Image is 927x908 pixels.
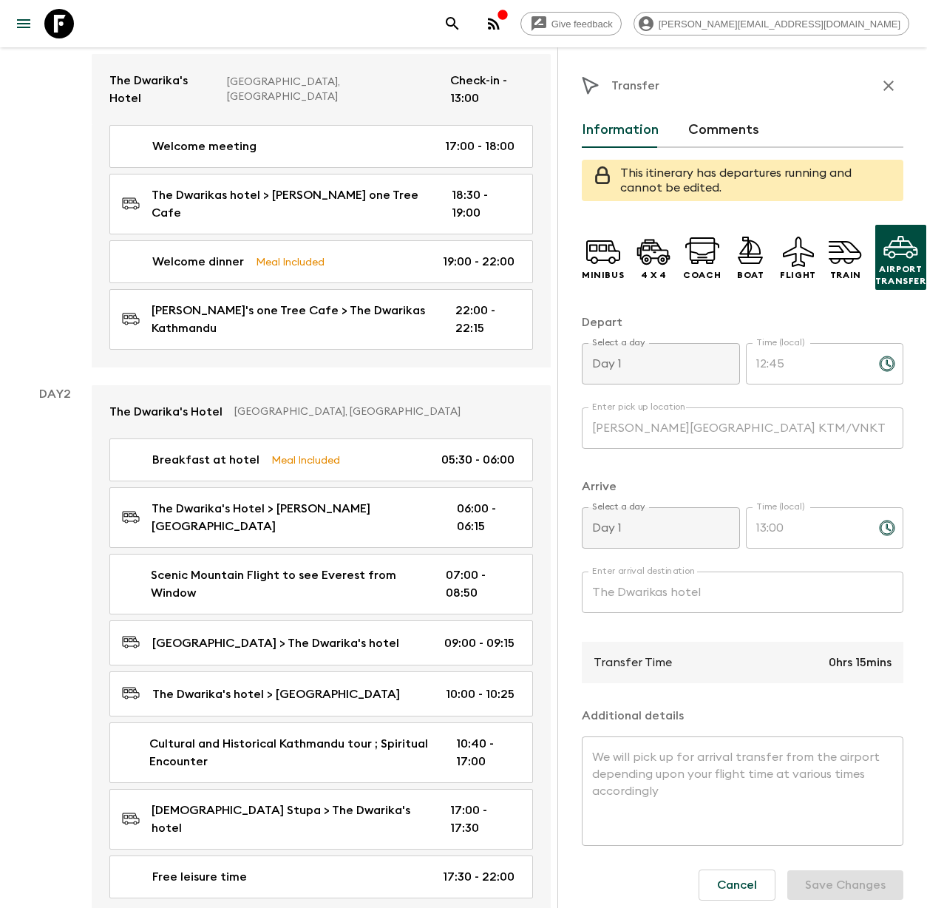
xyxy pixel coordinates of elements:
p: Train [830,269,861,281]
p: Additional details [582,707,903,725]
a: The Dwarika's Hotel[GEOGRAPHIC_DATA], [GEOGRAPHIC_DATA] [92,385,551,438]
p: 17:30 - 22:00 [443,868,515,886]
p: 17:00 - 18:00 [445,138,515,155]
span: Give feedback [543,18,621,30]
p: Welcome meeting [152,138,257,155]
p: Coach [683,269,721,281]
a: Welcome meeting17:00 - 18:00 [109,125,533,168]
p: 05:30 - 06:00 [441,451,515,469]
p: Day 2 [18,385,92,403]
div: [PERSON_NAME][EMAIL_ADDRESS][DOMAIN_NAME] [634,12,909,35]
textarea: We will pick up for arrival transfer from the airport depending upon your flight time at various ... [592,749,893,834]
p: Arrive [582,478,903,495]
p: 0hrs 15mins [829,654,892,671]
p: 09:00 - 09:15 [444,634,515,652]
a: [DEMOGRAPHIC_DATA] Stupa > The Dwarika's hotel17:00 - 17:30 [109,789,533,850]
span: This itinerary has departures running and cannot be edited. [620,167,852,194]
p: Scenic Mountain Flight to see Everest from Window [151,566,422,602]
label: Select a day [592,501,645,513]
a: [PERSON_NAME]'s one Tree Cafe > The Dwarikas Kathmandu22:00 - 22:15 [109,289,533,350]
a: [GEOGRAPHIC_DATA] > The Dwarika's hotel09:00 - 09:15 [109,620,533,665]
p: 10:40 - 17:00 [456,735,515,770]
p: 18:30 - 19:00 [452,186,515,222]
p: 19:00 - 22:00 [443,253,515,271]
button: search adventures [438,9,467,38]
button: menu [9,9,38,38]
a: The Dwarika's Hotel[GEOGRAPHIC_DATA], [GEOGRAPHIC_DATA]Check-in - 13:00 [92,54,551,125]
a: Give feedback [520,12,622,35]
p: Breakfast at hotel [152,451,259,469]
p: 06:00 - 06:15 [457,500,515,535]
input: hh:mm [746,343,867,384]
p: [DEMOGRAPHIC_DATA] Stupa > The Dwarika's hotel [152,802,427,837]
p: 22:00 - 22:15 [455,302,515,337]
p: Cultural and Historical Kathmandu tour ; Spiritual Encounter [149,735,432,770]
p: The Dwarika's Hotel [109,403,223,421]
p: Minibus [582,269,624,281]
p: Transfer Time [594,654,672,671]
p: [GEOGRAPHIC_DATA], [GEOGRAPHIC_DATA] [234,404,521,419]
input: hh:mm [746,507,867,549]
a: Scenic Mountain Flight to see Everest from Window07:00 - 08:50 [109,554,533,614]
p: Meal Included [256,254,325,270]
button: Comments [688,112,759,148]
p: The Dwarika's Hotel > [PERSON_NAME][GEOGRAPHIC_DATA] [152,500,433,535]
label: Time (local) [756,501,804,513]
p: 17:00 - 17:30 [450,802,515,837]
button: Cancel [699,870,775,901]
a: Breakfast at hotelMeal Included05:30 - 06:00 [109,438,533,481]
a: Cultural and Historical Kathmandu tour ; Spiritual Encounter10:40 - 17:00 [109,722,533,783]
label: Time (local) [756,336,804,349]
p: 10:00 - 10:25 [446,685,515,703]
p: Depart [582,314,903,331]
p: Meal Included [271,452,340,468]
p: The Dwarikas hotel > [PERSON_NAME] one Tree Cafe [152,186,428,222]
label: Enter arrival destination [592,565,696,577]
a: The Dwarika's hotel > [GEOGRAPHIC_DATA]10:00 - 10:25 [109,671,533,716]
p: Flight [780,269,816,281]
p: 4 x 4 [641,269,667,281]
p: The Dwarika's Hotel [109,72,215,107]
label: Enter pick up location [592,401,686,413]
label: Select a day [592,336,645,349]
a: Free leisure time17:30 - 22:00 [109,856,533,898]
a: Welcome dinnerMeal Included19:00 - 22:00 [109,240,533,283]
p: Free leisure time [152,868,247,886]
p: Boat [737,269,764,281]
span: [PERSON_NAME][EMAIL_ADDRESS][DOMAIN_NAME] [651,18,909,30]
p: Transfer [611,77,659,95]
p: [GEOGRAPHIC_DATA], [GEOGRAPHIC_DATA] [227,75,438,104]
button: Information [582,112,659,148]
p: 07:00 - 08:50 [446,566,515,602]
a: The Dwarikas hotel > [PERSON_NAME] one Tree Cafe18:30 - 19:00 [109,174,533,234]
p: The Dwarika's hotel > [GEOGRAPHIC_DATA] [152,685,400,703]
p: Airport Transfer [875,263,926,287]
a: The Dwarika's Hotel > [PERSON_NAME][GEOGRAPHIC_DATA]06:00 - 06:15 [109,487,533,548]
p: [PERSON_NAME]'s one Tree Cafe > The Dwarikas Kathmandu [152,302,432,337]
p: Check-in - 13:00 [450,72,533,107]
p: [GEOGRAPHIC_DATA] > The Dwarika's hotel [152,634,399,652]
p: Welcome dinner [152,253,244,271]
